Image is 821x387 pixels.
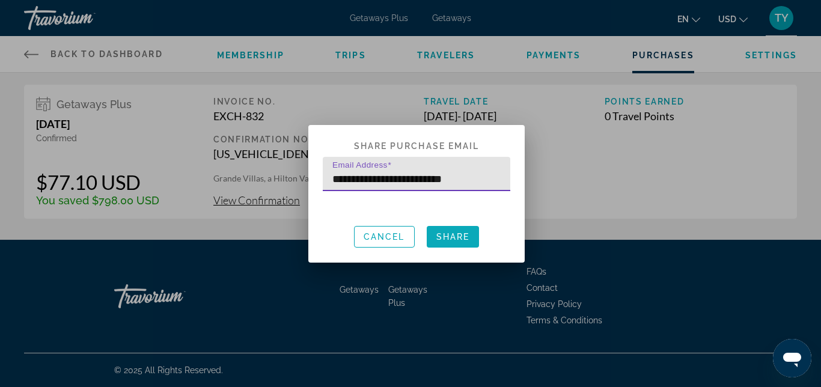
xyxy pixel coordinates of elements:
mat-label: Email Address [332,160,388,169]
h2: Share Purchase Email [308,125,525,156]
button: Cancel [354,226,415,248]
iframe: Button to launch messaging window [773,339,811,377]
span: Cancel [364,232,405,242]
span: Share [436,232,470,242]
button: Share [427,226,480,248]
